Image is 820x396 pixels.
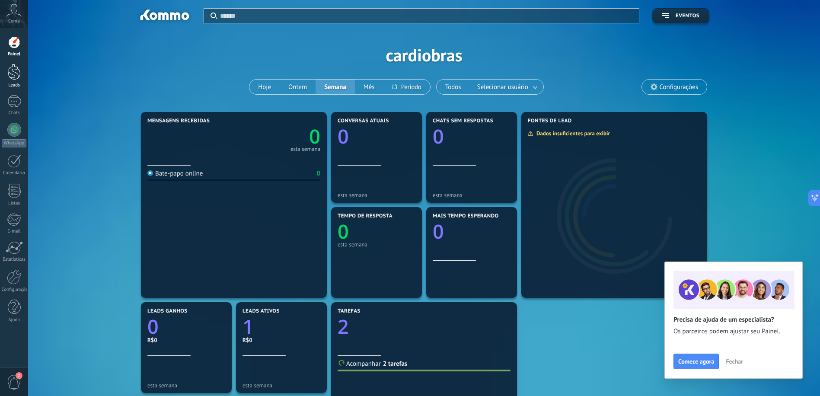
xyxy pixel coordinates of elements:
[338,218,349,245] text: 0
[2,257,27,262] div: Estatísticas
[147,118,210,124] span: Mensagens recebidas
[433,213,499,219] span: Mais tempo esperando
[147,169,203,178] div: Bate-papo online
[338,241,415,248] div: esta semana
[2,201,27,206] div: Listas
[433,218,444,245] text: 0
[147,313,159,340] text: 0
[338,123,349,150] text: 0
[242,313,254,340] text: 1
[726,358,743,364] span: Fechar
[147,313,225,340] a: 0
[528,118,572,124] span: Fontes de lead
[433,192,511,198] div: esta semana
[470,80,543,94] button: Selecionar usuário
[338,313,349,340] text: 2
[355,80,383,94] button: Mês
[2,139,26,147] div: WhatsApp
[338,192,415,198] div: esta semana
[290,147,320,151] div: esta semana
[309,123,320,150] text: 0
[242,308,280,314] span: Leads ativos
[673,316,794,324] h2: Precisa de ajuda de um especialista?
[16,372,22,379] span: 2
[2,317,27,323] div: Ajuda
[317,169,320,178] div: 0
[147,336,225,344] div: R$0
[346,360,381,368] span: Acompanhar
[242,336,320,344] div: R$0
[2,110,27,116] div: Chats
[2,287,27,293] div: Configurações
[527,130,616,137] div: Dados insuficientes para exibir
[234,123,320,150] a: 0
[678,358,714,364] span: Comece agora
[338,213,392,219] span: Tempo de resposta
[673,327,794,336] span: Os parceiros podem ajustar seu Painel.
[338,308,361,314] span: Tarefas
[338,118,389,124] span: Conversas atuais
[437,80,470,94] button: Todos
[2,51,27,57] div: Painel
[8,19,20,24] span: Conta
[147,308,188,314] span: Leads ganhos
[660,83,698,91] span: Configurações
[433,123,444,150] text: 0
[249,80,280,94] button: Hoje
[433,118,493,124] span: Chats sem respostas
[338,360,381,368] a: Acompanhar
[147,382,225,389] div: esta semana
[2,170,27,176] div: Calendário
[242,313,320,340] a: 1
[2,229,27,234] div: E-mail
[383,360,407,368] a: 2 tarefas
[722,355,747,368] button: Fechar
[475,81,530,93] span: Selecionar usuário
[2,83,27,88] div: Leads
[147,170,153,176] img: Bate-papo online
[676,13,699,19] span: Eventos
[280,80,316,94] button: Ontem
[242,382,320,389] div: esta semana
[316,80,355,94] button: Semana
[338,313,511,340] a: 2
[673,354,719,369] button: Comece agora
[652,8,709,23] button: Eventos
[383,80,430,94] button: Período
